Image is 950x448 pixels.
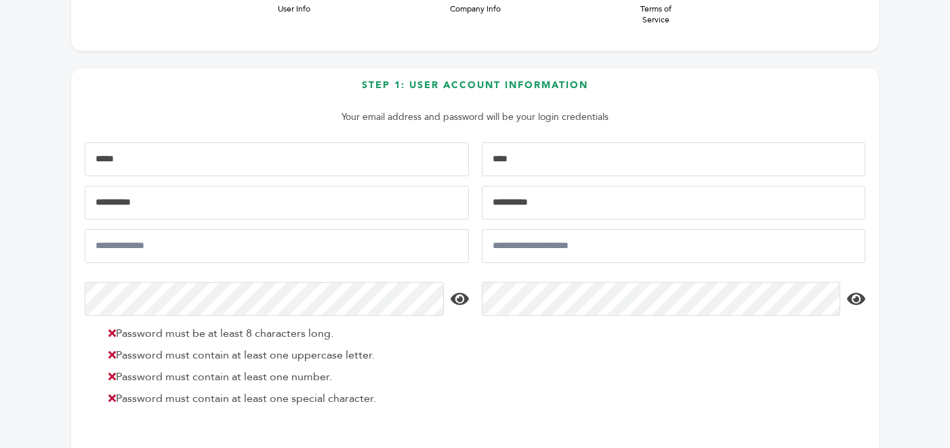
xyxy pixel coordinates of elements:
[267,3,321,15] span: User Info
[482,142,866,176] input: Last Name*
[629,3,683,26] span: Terms of Service
[482,229,866,263] input: Confirm Email Address*
[448,3,502,15] span: Company Info
[85,229,469,263] input: Email Address*
[102,390,466,407] li: Password must contain at least one special character.
[102,347,466,363] li: Password must contain at least one uppercase letter.
[91,109,859,125] p: Your email address and password will be your login credentials
[85,142,469,176] input: First Name*
[102,325,466,342] li: Password must be at least 8 characters long.
[482,282,841,316] input: Confirm Password*
[85,186,469,220] input: Mobile Phone Number
[85,79,865,102] h3: Step 1: User Account Information
[482,186,866,220] input: Job Title*
[85,282,444,316] input: Password*
[102,369,466,385] li: Password must contain at least one number.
